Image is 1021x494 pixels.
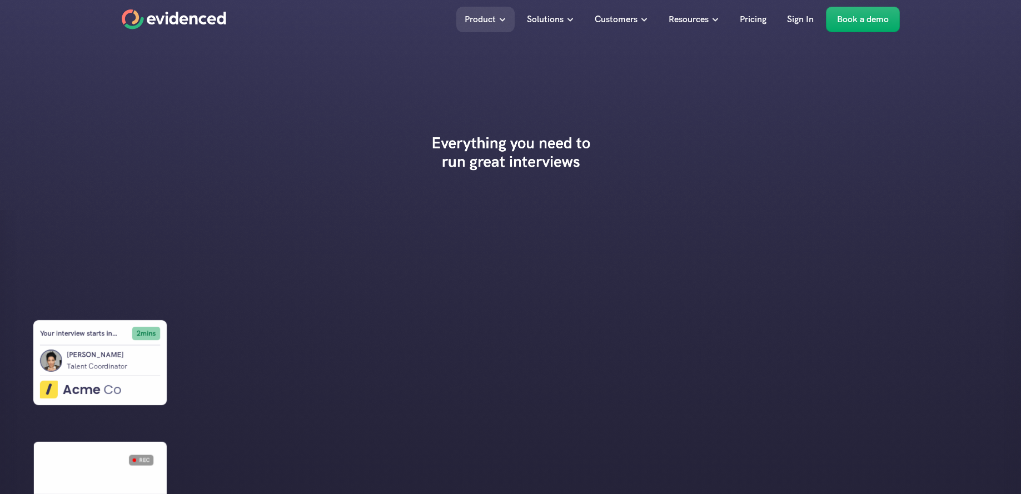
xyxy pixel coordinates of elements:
a: Sign In [779,7,822,32]
h6: 1x [574,440,595,451]
a: Book a demo [826,7,900,32]
p: Book a demo [837,12,889,27]
h1: Everything you need to run great interviews [422,133,600,171]
a: Home [122,9,226,29]
p: Solutions [527,12,564,27]
p: Customers [595,12,637,27]
div: 0 [810,383,813,391]
p: Product [465,12,496,27]
p: Co [101,382,124,397]
div: 0 [827,383,830,391]
div: 0 [788,383,791,391]
div: 0 [846,383,849,391]
p: Sign In [787,12,814,27]
a: Pricing [731,7,775,32]
p: Resources [669,12,709,27]
p: Acme [61,382,103,397]
p: Pricing [740,12,766,27]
